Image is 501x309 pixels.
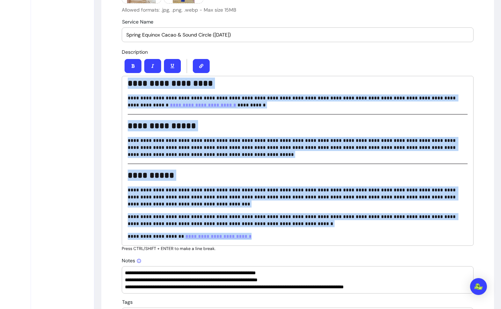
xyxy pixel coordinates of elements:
input: Service Name [126,31,469,38]
textarea: Add your own notes [125,269,470,290]
p: Press CTRL/SHIFT + ENTER to make a line break. [122,246,474,251]
span: Tags [122,299,133,305]
span: Notes [122,257,141,264]
span: Description [122,49,148,55]
div: Open Intercom Messenger [470,278,487,295]
span: Service Name [122,19,153,25]
p: Allowed formats: .jpg, .png, .webp - Max size 15MB [122,6,282,13]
